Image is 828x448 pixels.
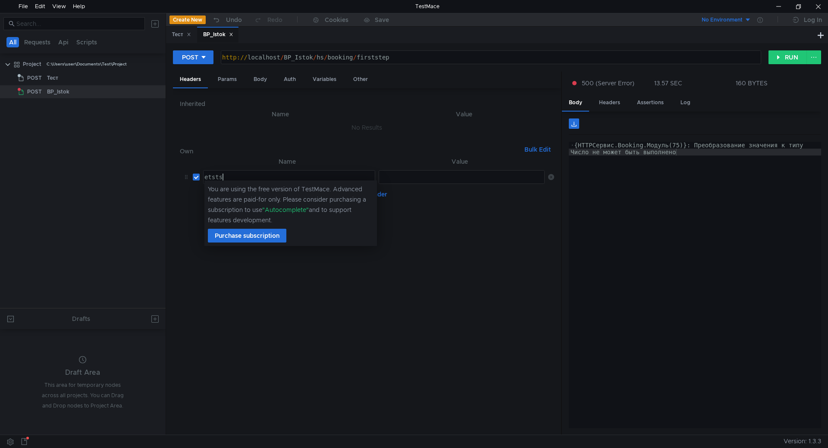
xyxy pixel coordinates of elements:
div: 13.57 SEC [654,79,682,87]
button: All [6,37,19,47]
span: POST [27,72,42,84]
div: Drafts [72,314,90,324]
div: Body [247,72,274,87]
div: Log In [804,15,822,25]
input: Search... [16,19,140,28]
button: Create New [169,16,206,24]
th: Value [375,156,545,167]
div: POST [182,53,198,62]
div: Params [211,72,244,87]
th: Value [374,109,554,119]
span: "Autocomplete" [262,206,309,214]
div: No Environment [702,16,743,24]
div: You are using the free version of TestMace. Advanced features are paid-for only. Please consider ... [208,184,373,225]
div: Other [346,72,375,87]
nz-embed-empty: No Results [351,124,382,131]
span: POST [27,85,42,98]
div: BP_Istok [47,85,69,98]
div: C:\Users\user\Documents\Test\Project [47,58,127,71]
div: Headers [173,72,208,88]
div: Assertions [630,95,671,111]
span: Version: 1.3.3 [784,435,821,448]
span: 500 (Server Error) [582,78,634,88]
th: Name [187,109,374,119]
div: Save [375,17,389,23]
th: Name [200,156,375,167]
div: Cookies [325,15,348,25]
button: Bulk Edit [521,144,554,155]
div: Redo [267,15,282,25]
div: Headers [592,95,627,111]
div: BP_Istok [203,30,233,39]
div: Project [23,58,41,71]
div: Тест [172,30,191,39]
div: 160 BYTES [736,79,768,87]
button: Api [56,37,71,47]
h6: Inherited [180,99,554,109]
div: Auth [277,72,303,87]
button: Undo [206,13,248,26]
div: Тест [47,72,58,84]
div: Variables [306,72,343,87]
button: POST [173,50,213,64]
h6: Own [180,146,521,156]
div: Body [562,95,589,112]
button: RUN [768,50,807,64]
div: Log [674,95,697,111]
button: No Environment [691,13,751,27]
button: Redo [248,13,289,26]
button: Scripts [74,37,100,47]
div: Undo [226,15,242,25]
button: Purchase subscription [208,229,286,243]
button: Requests [22,37,53,47]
